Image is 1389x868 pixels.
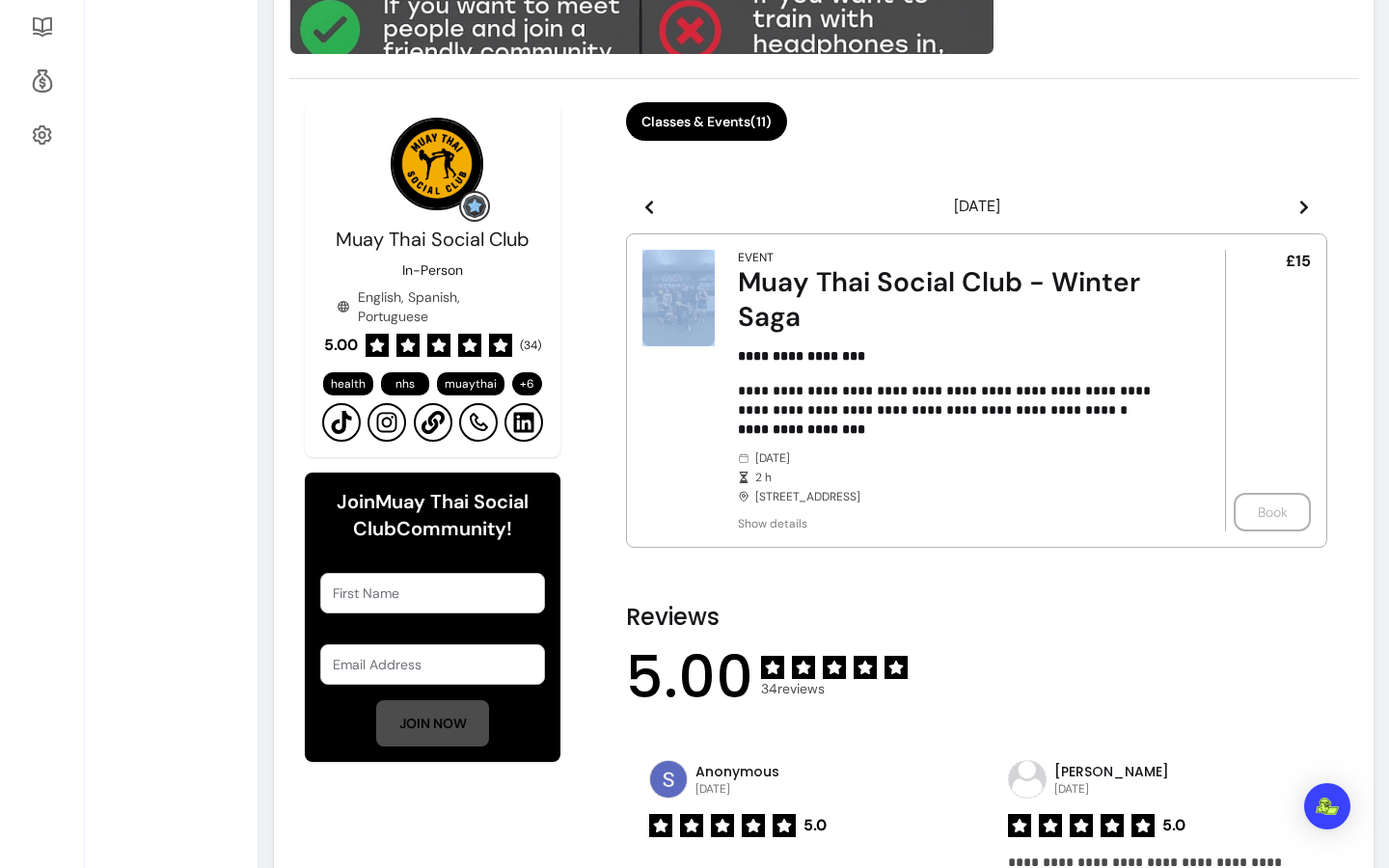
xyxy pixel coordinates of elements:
[1286,250,1311,273] span: £15
[1054,762,1169,781] p: [PERSON_NAME]
[1162,814,1185,837] span: 5.0
[402,260,463,280] p: In-Person
[337,287,530,326] div: English, Spanish, Portuguese
[1304,783,1350,829] div: Open Intercom Messenger
[755,470,1171,485] span: 2 h
[331,376,366,392] span: health
[463,195,486,218] img: Grow
[391,118,483,210] img: Provider image
[23,4,61,50] a: Resources
[23,112,61,158] a: Settings
[336,227,530,252] span: Muay Thai Social Club
[803,814,827,837] span: 5.0
[626,187,1327,226] header: [DATE]
[320,488,545,542] h6: Join Muay Thai Social Club Community!
[761,679,908,698] span: 34 reviews
[626,102,787,141] button: Classes & Events(11)
[738,516,1171,531] span: Show details
[738,450,1171,504] div: [DATE] [STREET_ADDRESS]
[1054,781,1169,797] p: [DATE]
[520,338,541,353] span: ( 34 )
[626,602,1327,633] h2: Reviews
[333,583,532,603] input: First Name
[738,250,774,265] div: Event
[695,762,779,781] p: Anonymous
[395,376,415,392] span: nhs
[650,761,687,798] img: avatar
[516,376,538,392] span: + 6
[445,376,497,392] span: muaythai
[324,334,358,357] span: 5.00
[1009,761,1046,798] img: avatar
[626,648,753,706] span: 5.00
[23,58,61,104] a: Refer & Earn
[738,265,1171,335] div: Muay Thai Social Club - Winter Saga
[695,781,779,797] p: [DATE]
[333,655,532,674] input: Email Address
[642,250,715,346] img: Muay Thai Social Club - Winter Saga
